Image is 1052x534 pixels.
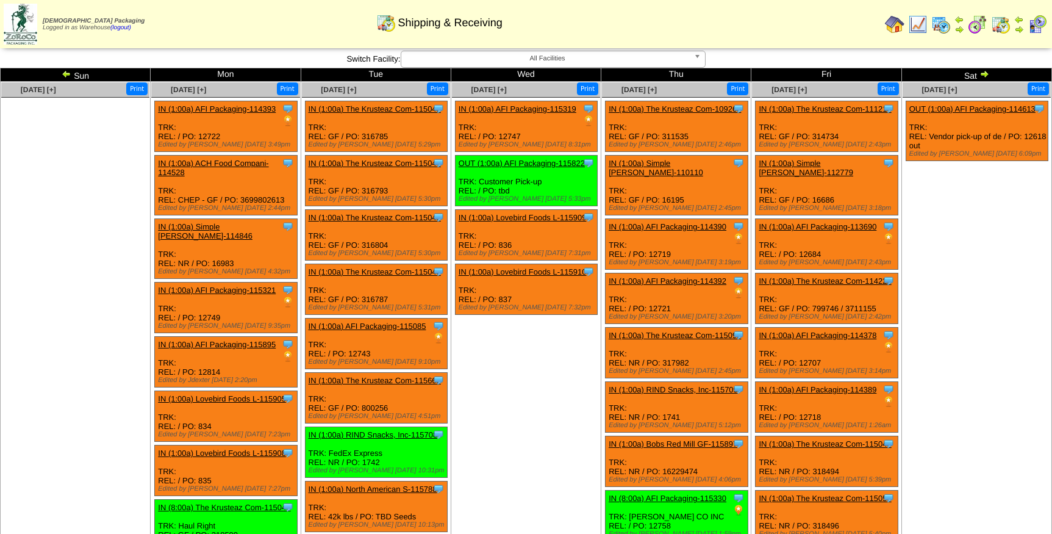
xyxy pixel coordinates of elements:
[771,85,807,94] a: [DATE] [+]
[906,101,1048,161] div: TRK: REL: Vendor pick-up of de / PO: 12618 out
[158,322,297,330] div: Edited by [PERSON_NAME] [DATE] 9:35pm
[606,273,748,324] div: TRK: REL: / PO: 12721
[155,283,298,333] div: TRK: REL: / PO: 12749
[954,24,964,34] img: arrowright.gif
[43,18,145,24] span: [DEMOGRAPHIC_DATA] Packaging
[155,337,298,388] div: TRK: REL: / PO: 12814
[171,85,206,94] span: [DATE] [+]
[609,222,726,231] a: IN (1:00a) AFI Packaging-114390
[62,69,71,79] img: arrowleft.gif
[305,482,448,532] div: TRK: REL: 42k lbs / PO: TBD Seeds
[609,313,748,320] div: Edited by [PERSON_NAME] [DATE] 3:20pm
[909,150,1048,157] div: Edited by [PERSON_NAME] [DATE] 6:09pm
[376,13,396,32] img: calendarinout.gif
[878,82,899,95] button: Print
[43,18,145,31] span: Logged in as Warehouse
[606,382,748,433] div: TRK: REL: NR / PO: 1741
[432,265,445,278] img: Tooltip
[756,156,898,215] div: TRK: REL: GF / PO: 16686
[158,222,252,240] a: IN (1:00a) Simple [PERSON_NAME]-114846
[882,103,895,115] img: Tooltip
[979,69,989,79] img: arrowright.gif
[305,319,448,369] div: TRK: REL: / PO: 12743
[282,220,294,233] img: Tooltip
[158,394,286,403] a: IN (1:00a) Lovebird Foods L-115905
[309,304,448,311] div: Edited by [PERSON_NAME] [DATE] 5:31pm
[582,103,595,115] img: Tooltip
[282,392,294,405] img: Tooltip
[756,101,898,152] div: TRK: REL: GF / PO: 314734
[882,492,895,504] img: Tooltip
[606,219,748,270] div: TRK: REL: / PO: 12719
[155,156,298,215] div: TRK: REL: CHEP - GF / PO: 3699802613
[309,322,426,331] a: IN (1:00a) AFI Packaging-115085
[732,157,745,169] img: Tooltip
[432,374,445,386] img: Tooltip
[158,141,297,148] div: Edited by [PERSON_NAME] [DATE] 3:49pm
[882,395,895,408] img: PO
[732,492,745,504] img: Tooltip
[432,428,445,441] img: Tooltip
[321,85,356,94] a: [DATE] [+]
[282,115,294,127] img: PO
[309,430,438,439] a: IN (1:00a) RIND Snacks, Inc-115708
[4,4,37,45] img: zoroco-logo-small.webp
[759,222,876,231] a: IN (1:00a) AFI Packaging-113690
[21,85,56,94] span: [DATE] [+]
[582,211,595,223] img: Tooltip
[158,449,286,458] a: IN (1:00a) Lovebird Foods L-115908
[727,82,748,95] button: Print
[582,265,595,278] img: Tooltip
[158,204,297,212] div: Edited by [PERSON_NAME] [DATE] 2:44pm
[882,233,895,245] img: PO
[455,210,598,261] div: TRK: REL: / PO: 836
[158,340,276,349] a: IN (1:00a) AFI Packaging-115895
[305,156,448,206] div: TRK: REL: GF / PO: 316793
[582,157,595,169] img: Tooltip
[882,275,895,287] img: Tooltip
[732,438,745,450] img: Tooltip
[282,103,294,115] img: Tooltip
[1,68,151,82] td: Sun
[882,220,895,233] img: Tooltip
[732,504,745,516] img: PO
[309,213,441,222] a: IN (1:00a) The Krusteaz Com-115045
[309,250,448,257] div: Edited by [PERSON_NAME] [DATE] 5:30pm
[158,286,276,295] a: IN (1:00a) AFI Packaging-115321
[305,427,448,478] div: TRK: FedEx Express REL: NR / PO: 1742
[455,156,598,206] div: TRK: Customer Pick-up REL: / PO: tbd
[309,413,448,420] div: Edited by [PERSON_NAME] [DATE] 4:51pm
[305,373,448,424] div: TRK: REL: GF / PO: 800256
[158,104,276,114] a: IN (1:00a) AFI Packaging-114393
[455,264,598,315] div: TRK: REL: / PO: 837
[759,385,876,394] a: IN (1:00a) AFI Packaging-114389
[459,250,598,257] div: Edited by [PERSON_NAME] [DATE] 7:31pm
[406,51,689,66] span: All Facilities
[759,494,891,503] a: IN (1:00a) The Krusteaz Com-115050
[305,264,448,315] div: TRK: REL: GF / PO: 316787
[609,276,726,286] a: IN (1:00a) AFI Packaging-114392
[609,141,748,148] div: Edited by [PERSON_NAME] [DATE] 2:46pm
[882,329,895,341] img: Tooltip
[158,377,297,384] div: Edited by Jdexter [DATE] 2:20pm
[621,85,657,94] span: [DATE] [+]
[609,476,748,483] div: Edited by [PERSON_NAME] [DATE] 4:06pm
[606,436,748,487] div: TRK: REL: NR / PO: 16229474
[309,521,448,529] div: Edited by [PERSON_NAME] [DATE] 10:13pm
[432,332,445,344] img: PO
[459,159,585,168] a: OUT (1:00a) AFI Packaging-115822
[1014,15,1024,24] img: arrowleft.gif
[732,275,745,287] img: Tooltip
[606,101,748,152] div: TRK: REL: GF / PO: 311535
[155,101,298,152] div: TRK: REL: / PO: 12722
[1028,15,1047,34] img: calendarcustomer.gif
[309,104,441,114] a: IN (1:00a) The Krusteaz Com-115043
[882,341,895,353] img: PO
[759,276,891,286] a: IN (1:00a) The Krusteaz Com-114222
[921,85,957,94] a: [DATE] [+]
[732,383,745,395] img: Tooltip
[756,382,898,433] div: TRK: REL: / PO: 12718
[606,328,748,378] div: TRK: REL: NR / PO: 317982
